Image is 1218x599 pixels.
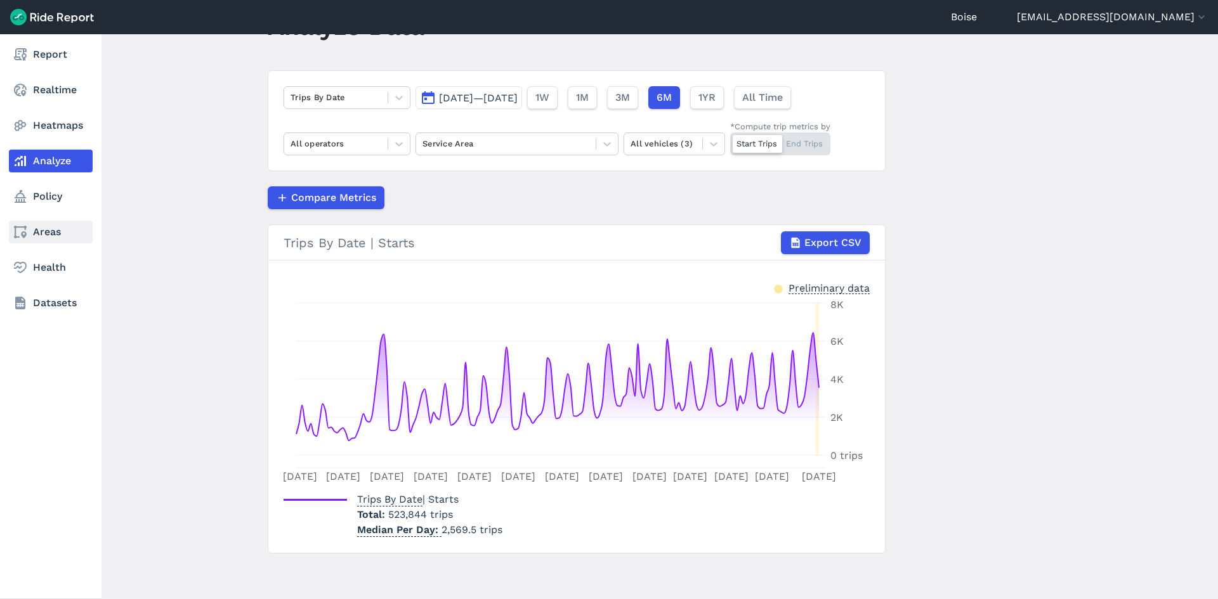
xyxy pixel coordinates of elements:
button: Compare Metrics [268,186,384,209]
tspan: 0 trips [830,449,863,461]
tspan: [DATE] [673,470,707,482]
tspan: [DATE] [326,470,360,482]
button: Export CSV [781,231,870,254]
button: All Time [734,86,791,109]
span: 1M [576,90,589,105]
button: [DATE]—[DATE] [416,86,522,109]
span: Export CSV [804,235,861,250]
a: Policy [9,185,93,208]
button: [EMAIL_ADDRESS][DOMAIN_NAME] [1017,10,1208,25]
div: *Compute trip metrics by [730,120,830,132]
span: Total [357,508,388,520]
tspan: [DATE] [632,470,667,482]
a: Health [9,256,93,279]
button: 1W [527,86,558,109]
div: Trips By Date | Starts [284,231,870,254]
button: 3M [607,86,638,109]
a: Datasets [9,292,93,314]
span: 1YR [698,90,716,105]
tspan: [DATE] [414,470,448,482]
a: Realtime [9,79,93,101]
tspan: [DATE] [545,470,579,482]
tspan: 2K [830,411,843,423]
span: | Starts [357,493,459,505]
tspan: [DATE] [501,470,535,482]
tspan: 4K [830,373,844,385]
span: Compare Metrics [291,190,376,205]
a: Boise [951,10,977,25]
button: 1YR [690,86,724,109]
span: 6M [657,90,672,105]
button: 6M [648,86,680,109]
tspan: [DATE] [370,470,404,482]
p: 2,569.5 trips [357,522,502,538]
span: Median Per Day [357,520,442,537]
a: Heatmaps [9,114,93,137]
tspan: [DATE] [755,470,789,482]
tspan: [DATE] [457,470,492,482]
tspan: [DATE] [283,470,317,482]
tspan: 6K [830,335,844,347]
a: Analyze [9,150,93,172]
span: 523,844 trips [388,508,453,520]
span: Trips By Date [357,489,422,506]
button: 1M [568,86,597,109]
tspan: [DATE] [714,470,749,482]
a: Areas [9,221,93,243]
div: Preliminary data [789,281,870,294]
tspan: [DATE] [589,470,623,482]
img: Ride Report [10,9,94,25]
span: [DATE]—[DATE] [439,92,518,104]
tspan: [DATE] [802,470,836,482]
a: Report [9,43,93,66]
span: 1W [535,90,549,105]
span: 3M [615,90,630,105]
tspan: 8K [830,299,844,311]
span: All Time [742,90,783,105]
